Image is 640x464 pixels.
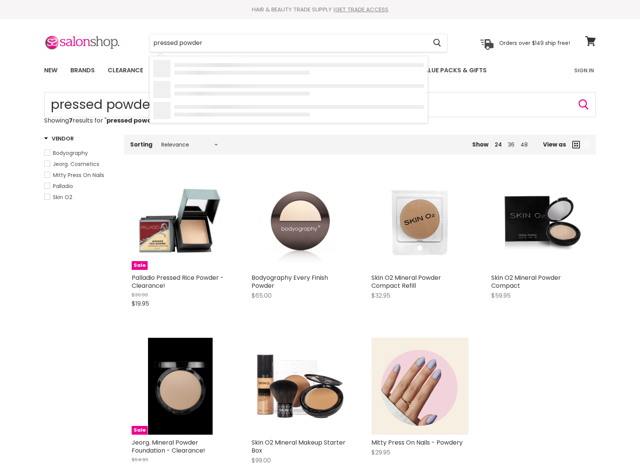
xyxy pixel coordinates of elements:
[132,291,148,298] span: $30.00
[53,149,88,157] span: Bodyography
[491,174,588,269] img: Skin O2 Mineral Powder Compact
[252,338,349,435] img: Skin O2 Mineral Makeup Starter Box
[132,273,224,290] a: Palladio Pressed Rice Powder - Clearance!
[53,160,99,168] span: Jeorg. Cosmetics
[38,62,63,78] a: New
[132,438,205,455] a: Jeorg. Mineral Powder Foundation - Clearance!
[132,338,229,435] a: Jeorg. Mineral Powder Foundation - Clearance!Sale
[53,193,72,201] span: Skin O2
[491,291,511,300] span: $59.95
[148,338,213,435] img: Jeorg. Mineral Powder Foundation - Clearance!
[427,34,447,52] button: Search
[44,135,73,142] h3: Vendor
[132,426,148,435] span: Sale
[44,149,115,157] a: Bodyography
[150,34,427,52] input: Search
[371,173,468,270] img: Skin O2 Mineral Powder Compact Refill
[35,59,605,81] nav: Main
[543,141,566,148] span: View as
[371,273,441,290] a: Skin O2 Mineral Powder Compact Refill
[53,171,104,179] span: Mitty Press On Nails
[69,116,73,125] strong: 7
[44,182,115,190] a: Palladio
[132,299,149,308] span: $19.95
[132,456,148,463] span: $54.95
[521,141,528,148] a: 48
[371,438,463,447] a: Mitty Press On Nails - Powdery
[44,193,115,201] a: Skin O2
[35,6,605,13] div: HAIR & BEAUTY TRADE SUPPLY |
[53,182,73,190] span: Palladio
[491,273,561,290] a: Skin O2 Mineral Powder Compact
[578,99,590,111] button: Search
[495,141,502,148] a: 24
[102,62,149,78] a: Clearance
[499,39,570,46] p: Orders over $149 ship free!
[472,140,489,148] span: Show
[508,141,514,148] a: 36
[252,173,349,270] img: Bodyography Every Finish Powder
[107,116,158,125] strong: pressed powder
[414,62,492,78] a: Value Packs & Gifts
[44,160,115,168] a: Jeorg. Cosmetics
[570,62,599,78] a: Sign In
[65,62,100,78] a: Brands
[38,59,531,81] ul: Main menu
[371,338,468,435] img: Mitty Press On Nails - Powdery
[252,273,328,290] a: Bodyography Every Finish Powder
[44,92,596,117] form: Product
[132,184,229,259] img: Palladio Pressed Rice Powder - Clearance!
[335,5,388,13] a: GET TRADE ACCESS
[132,261,148,270] span: Sale
[491,173,588,270] a: Skin O2 Mineral Powder Compact
[132,173,229,270] a: Palladio Pressed Rice Powder - Clearance!Sale
[44,171,115,179] a: Mitty Press On Nails
[44,92,596,117] input: Search
[44,117,596,124] p: Showing results for " "
[371,291,390,300] span: $32.95
[371,448,390,457] span: $29.95
[602,428,632,456] iframe: Gorgias live chat messenger
[130,141,153,148] label: Sorting
[252,291,272,300] span: $65.00
[252,438,345,455] a: Skin O2 Mineral Makeup Starter Box
[149,34,447,52] form: Product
